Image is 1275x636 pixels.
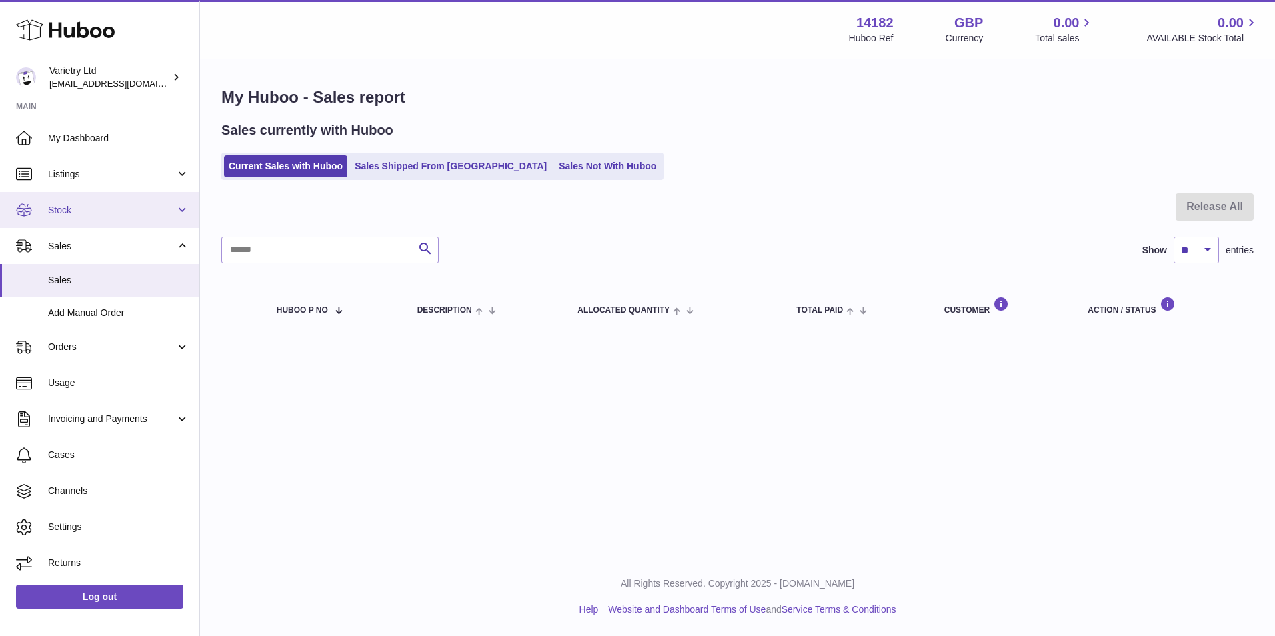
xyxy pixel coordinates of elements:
a: Sales Shipped From [GEOGRAPHIC_DATA] [350,155,551,177]
span: Add Manual Order [48,307,189,319]
div: Huboo Ref [849,32,894,45]
span: Channels [48,485,189,497]
a: Service Terms & Conditions [782,604,896,615]
span: AVAILABLE Stock Total [1146,32,1259,45]
div: Action / Status [1088,297,1240,315]
a: Help [579,604,599,615]
span: entries [1226,244,1254,257]
a: Website and Dashboard Terms of Use [608,604,766,615]
span: Orders [48,341,175,353]
span: Returns [48,557,189,569]
div: Currency [946,32,984,45]
span: Listings [48,168,175,181]
span: Total paid [796,306,843,315]
a: 0.00 AVAILABLE Stock Total [1146,14,1259,45]
span: ALLOCATED Quantity [577,306,670,315]
span: Description [417,306,472,315]
span: Sales [48,240,175,253]
span: Huboo P no [277,306,328,315]
h1: My Huboo - Sales report [221,87,1254,108]
label: Show [1142,244,1167,257]
span: Total sales [1035,32,1094,45]
div: Customer [944,297,1062,315]
span: Invoicing and Payments [48,413,175,425]
strong: GBP [954,14,983,32]
span: Stock [48,204,175,217]
a: Current Sales with Huboo [224,155,347,177]
strong: 14182 [856,14,894,32]
span: Usage [48,377,189,389]
span: [EMAIL_ADDRESS][DOMAIN_NAME] [49,78,196,89]
span: Settings [48,521,189,533]
span: Cases [48,449,189,461]
a: 0.00 Total sales [1035,14,1094,45]
img: internalAdmin-14182@internal.huboo.com [16,67,36,87]
span: 0.00 [1054,14,1080,32]
h2: Sales currently with Huboo [221,121,393,139]
div: Varietry Ltd [49,65,169,90]
span: Sales [48,274,189,287]
li: and [603,603,896,616]
a: Sales Not With Huboo [554,155,661,177]
span: My Dashboard [48,132,189,145]
a: Log out [16,585,183,609]
span: 0.00 [1218,14,1244,32]
p: All Rights Reserved. Copyright 2025 - [DOMAIN_NAME] [211,577,1264,590]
